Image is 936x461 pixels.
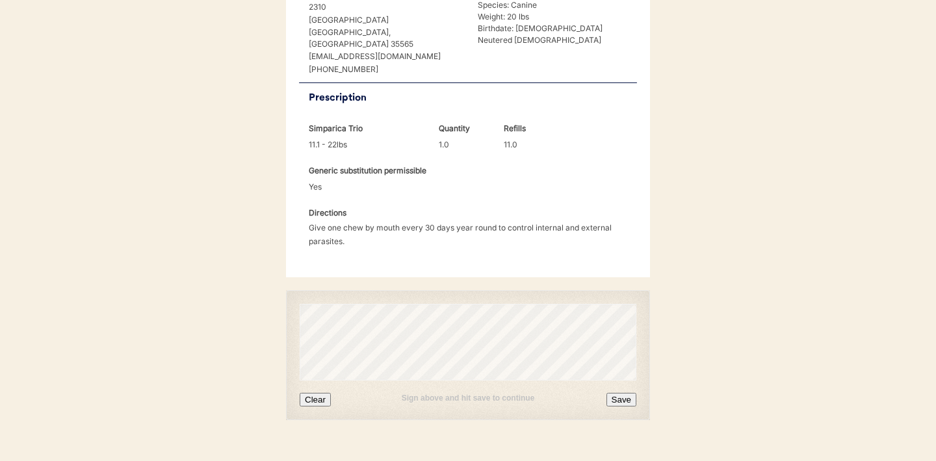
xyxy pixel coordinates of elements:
div: 2310 [309,1,461,13]
div: Refills [504,121,559,135]
div: [EMAIL_ADDRESS][DOMAIN_NAME] [309,51,461,62]
button: Clear [300,393,331,406]
div: Prescription [309,90,637,106]
strong: Simparica Trio [309,123,363,133]
div: Quantity [439,121,494,135]
button: Save [606,393,636,406]
div: [PHONE_NUMBER] [309,64,461,75]
div: [GEOGRAPHIC_DATA] [309,14,461,26]
div: [GEOGRAPHIC_DATA], [GEOGRAPHIC_DATA] 35565 [309,27,461,50]
div: Directions [309,206,364,219]
div: Generic substitution permissible [309,164,426,177]
div: Sign above and hit save to continue [300,394,636,402]
div: 11.0 [504,138,559,151]
div: Give one chew by mouth every 30 days year round to control internal and external parasites. [309,221,637,248]
div: Yes [309,180,364,193]
div: 11.1 - 22lbs [309,138,429,151]
div: 1.0 [439,138,494,151]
